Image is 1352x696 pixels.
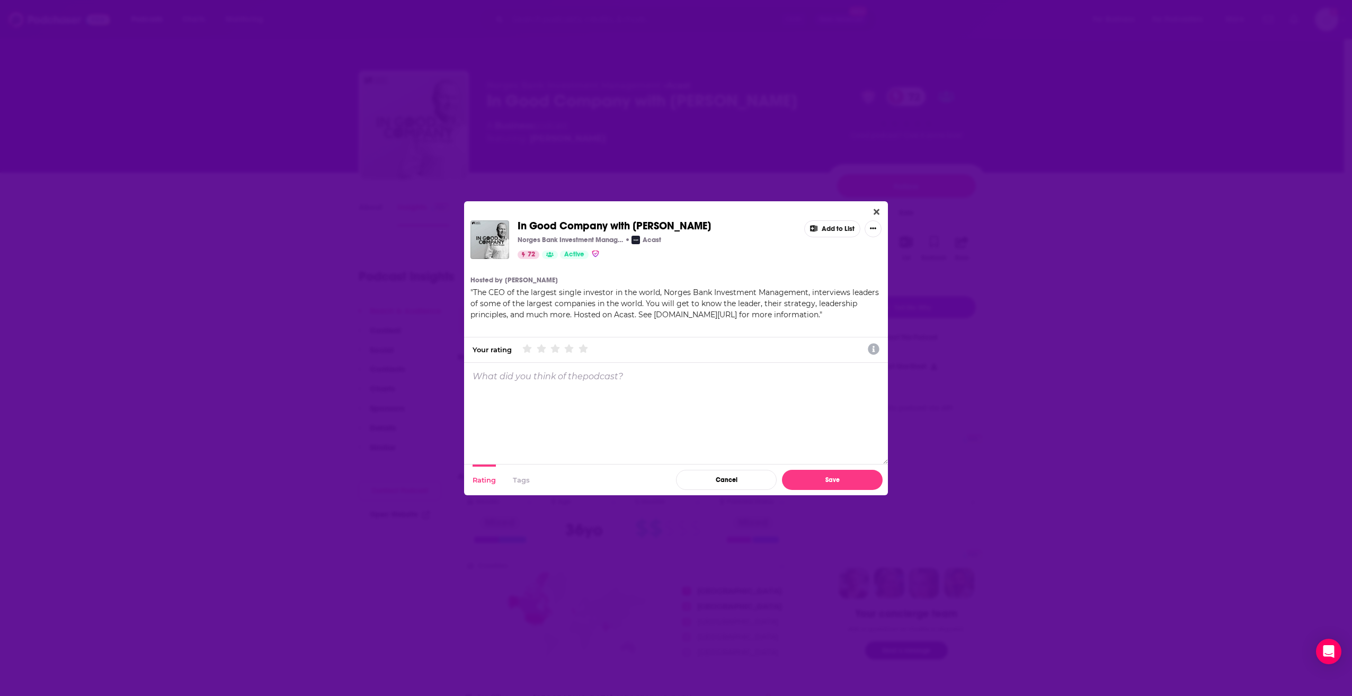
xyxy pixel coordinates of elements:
[505,276,558,284] a: [PERSON_NAME]
[868,342,879,357] a: Show additional information
[865,220,882,237] button: Show More Button
[470,276,502,284] h4: Hosted by
[518,251,539,259] a: 72
[518,219,711,233] span: In Good Company with [PERSON_NAME]
[513,465,530,495] button: Tags
[631,236,661,244] a: AcastAcast
[591,249,600,258] img: verified Badge
[470,220,509,259] img: In Good Company with Nicolai Tangen
[560,251,589,259] a: Active
[564,249,584,260] span: Active
[869,206,884,219] button: Close
[1316,639,1341,664] div: Open Intercom Messenger
[518,220,711,232] a: In Good Company with [PERSON_NAME]
[643,236,661,244] p: Acast
[470,288,879,319] span: The CEO of the largest single investor in the world, Norges Bank Investment Management, interview...
[528,249,535,260] span: 72
[676,470,777,490] button: Cancel
[470,288,879,319] span: " "
[518,236,624,244] p: Norges Bank Investment Management
[804,220,860,237] button: Add to List
[473,345,512,354] div: Your rating
[473,465,496,495] button: Rating
[631,236,640,244] img: Acast
[473,371,623,381] p: What did you think of the podcast ?
[782,470,883,490] button: Save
